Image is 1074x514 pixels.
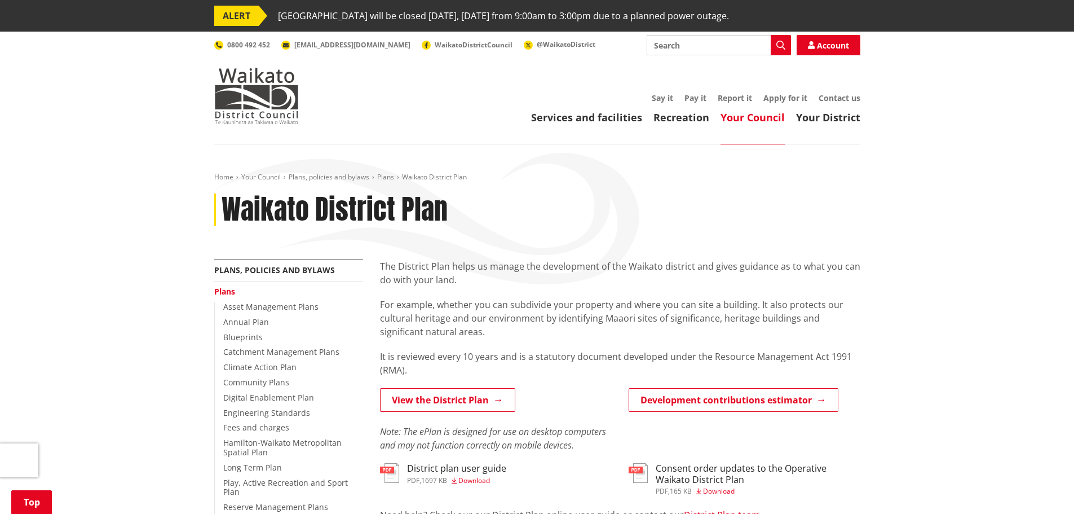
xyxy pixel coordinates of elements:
[214,286,235,297] a: Plans
[797,35,860,55] a: Account
[223,301,319,312] a: Asset Management Plans
[380,388,515,412] a: View the District Plan
[537,39,595,49] span: @WaikatoDistrict
[656,488,860,495] div: ,
[223,422,289,433] a: Fees and charges
[214,6,259,26] span: ALERT
[227,40,270,50] span: 0800 492 452
[647,35,791,55] input: Search input
[294,40,410,50] span: [EMAIL_ADDRESS][DOMAIN_NAME]
[377,172,394,182] a: Plans
[289,172,369,182] a: Plans, policies and bylaws
[670,486,692,496] span: 165 KB
[458,476,490,485] span: Download
[214,173,860,182] nav: breadcrumb
[380,260,860,287] p: The District Plan helps us manage the development of the Waikato district and gives guidance as t...
[422,40,512,50] a: WaikatoDistrictCouncil
[223,407,310,418] a: Engineering Standards
[435,40,512,50] span: WaikatoDistrictCouncil
[763,93,807,103] a: Apply for it
[223,477,348,498] a: Play, Active Recreation and Sport Plan
[656,463,860,485] h3: Consent order updates to the Operative Waikato District Plan
[223,362,297,372] a: Climate Action Plan
[278,6,729,26] span: [GEOGRAPHIC_DATA] will be closed [DATE], [DATE] from 9:00am to 3:00pm due to a planned power outage.
[281,40,410,50] a: [EMAIL_ADDRESS][DOMAIN_NAME]
[380,425,606,451] em: Note: The ePlan is designed for use on desktop computers and may not function correctly on mobile...
[721,111,785,124] a: Your Council
[223,317,269,327] a: Annual Plan
[222,194,448,226] h1: Waikato District Plan
[653,111,709,124] a: Recreation
[531,111,642,124] a: Services and facilities
[629,388,838,412] a: Development contributions estimator
[421,476,447,485] span: 1697 KB
[684,93,706,103] a: Pay it
[652,93,673,103] a: Say it
[703,486,735,496] span: Download
[223,437,342,458] a: Hamilton-Waikato Metropolitan Spatial Plan
[524,39,595,49] a: @WaikatoDistrict
[380,463,506,484] a: District plan user guide pdf,1697 KB Download
[407,476,419,485] span: pdf
[629,463,860,494] a: Consent order updates to the Operative Waikato District Plan pdf,165 KB Download
[407,463,506,474] h3: District plan user guide
[223,346,339,357] a: Catchment Management Plans
[11,490,52,514] a: Top
[214,40,270,50] a: 0800 492 452
[223,392,314,403] a: Digital Enablement Plan
[718,93,752,103] a: Report it
[223,377,289,388] a: Community Plans
[629,463,648,483] img: document-pdf.svg
[223,502,328,512] a: Reserve Management Plans
[214,172,233,182] a: Home
[380,463,399,483] img: document-pdf.svg
[380,298,860,339] p: For example, whether you can subdivide your property and where you can site a building. It also p...
[380,350,860,377] p: It is reviewed every 10 years and is a statutory document developed under the Resource Management...
[407,477,506,484] div: ,
[241,172,281,182] a: Your Council
[402,172,467,182] span: Waikato District Plan
[223,462,282,473] a: Long Term Plan
[656,486,668,496] span: pdf
[819,93,860,103] a: Contact us
[214,265,335,275] a: Plans, policies and bylaws
[796,111,860,124] a: Your District
[214,68,299,124] img: Waikato District Council - Te Kaunihera aa Takiwaa o Waikato
[223,332,263,342] a: Blueprints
